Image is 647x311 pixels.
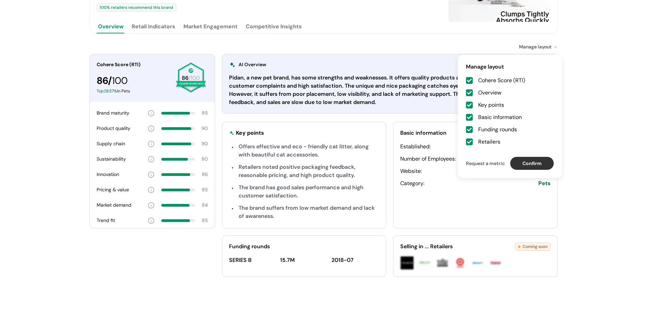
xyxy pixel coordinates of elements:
[201,155,208,163] div: 80
[161,173,195,176] div: 86 percent
[97,186,129,193] div: Pricing & value
[97,3,176,12] div: 100 % retailers recommend this brand
[161,189,195,191] div: 85 percent
[202,202,208,209] div: 84
[97,155,126,163] div: Sustainability
[97,20,125,33] button: Overview
[400,167,422,175] div: Website:
[280,256,328,264] div: 15.7M
[466,63,554,71] div: Manage layout
[400,143,431,151] div: Established:
[202,186,208,193] div: 85
[97,140,125,147] div: Supply chain
[229,74,551,106] div: Pidan, a new pet brand, has some strengths and weaknesses. It offers quality products at an accep...
[400,129,551,137] div: Basic information
[161,158,195,161] div: 80 percent
[161,143,195,145] div: 90 percent
[331,256,379,264] div: 2018-07
[466,113,554,121] label: Basic information
[189,74,200,82] span: /100
[229,61,266,68] div: AI Overview
[130,20,177,33] button: Retail Indicators
[236,129,264,137] div: Key points
[239,163,356,179] span: Retailers noted positive packaging feedback, reasonable pricing, and high product quality.
[244,20,303,33] button: Competitive Insights
[229,242,379,251] div: Funding rounds
[466,89,554,97] label: Overview
[538,179,551,188] span: Pets
[97,171,119,178] div: Innovation
[97,88,170,94] div: In Pets
[97,109,129,117] div: Brand maturity
[400,179,424,188] div: Category:
[97,125,130,132] div: Product quality
[161,112,195,115] div: 85 percent
[161,204,195,207] div: 84 percent
[239,143,369,158] span: Offers effective and eco - friendly cat litter, along with beautiful cat accessories.
[400,155,456,163] div: Number of Employees:
[466,125,554,134] label: Funding rounds
[97,74,170,88] div: 86 /
[466,101,554,109] label: Key points
[201,140,208,147] div: 90
[97,88,117,94] span: Top 28.57 %
[97,217,115,224] div: Trend fit
[202,217,208,224] div: 85
[519,43,558,50] div: Manage layout
[515,242,551,251] div: Coming soon
[239,184,363,199] span: The brand has good sales performance and high customer satisfaction.
[466,160,505,167] div: Request a metric
[182,74,189,82] span: 86
[201,125,208,132] div: 90
[97,61,170,68] div: Cohere Score (RTI)
[466,76,554,85] label: Cohere Score (RTI)
[400,242,515,251] div: Selling in ... Retailers
[161,127,195,130] div: 90 percent
[112,74,128,87] span: 100
[510,157,554,170] button: Confirm
[97,202,131,209] div: Market demand
[229,256,277,264] div: SERIES B
[239,204,375,220] span: The brand suffers from low market demand and lack of awareness.
[182,20,239,33] button: Market Engagement
[202,171,208,178] div: 86
[161,219,195,222] div: 85 percent
[202,109,208,117] div: 85
[466,138,554,146] label: Retailers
